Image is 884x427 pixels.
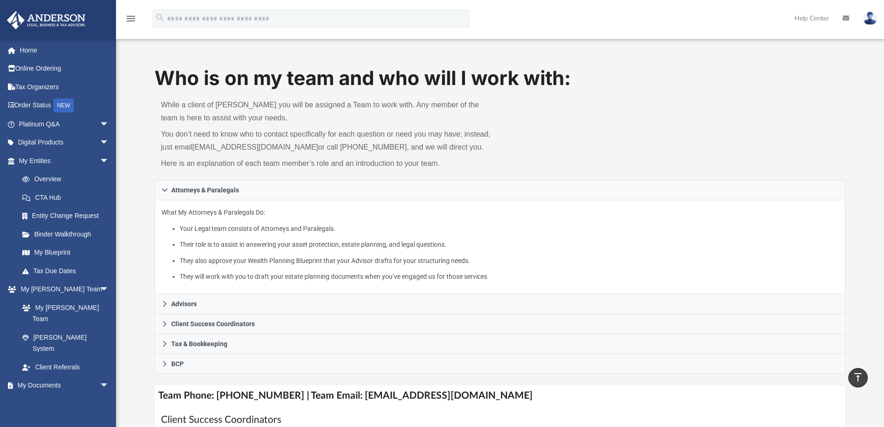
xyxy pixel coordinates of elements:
[125,18,136,24] a: menu
[6,280,118,299] a: My [PERSON_NAME] Teamarrow_drop_down
[155,354,846,374] a: BCP
[161,128,494,154] p: You don’t need to know who to contact specifically for each question or need you may have; instea...
[13,225,123,243] a: Binder Walkthrough
[171,301,197,307] span: Advisors
[13,358,118,376] a: Client Referrals
[13,328,118,358] a: [PERSON_NAME] System
[161,413,839,427] h1: Client Success Coordinators
[100,133,118,152] span: arrow_drop_down
[155,314,846,334] a: Client Success Coordinators
[13,262,123,280] a: Tax Due Dates
[863,12,877,25] img: User Pic
[13,170,123,189] a: Overview
[6,376,118,395] a: My Documentsarrow_drop_down
[171,321,255,327] span: Client Success Coordinators
[4,11,88,29] img: Anderson Advisors Platinum Portal
[6,59,123,78] a: Online Ordering
[171,341,227,347] span: Tax & Bookkeeping
[192,143,318,151] a: [EMAIL_ADDRESS][DOMAIN_NAME]
[171,187,239,193] span: Attorneys & Paralegals
[180,255,839,267] li: They also approve your Wealth Planning Blueprint that your Advisor drafts for your structuring ne...
[13,207,123,225] a: Entity Change Request
[100,115,118,134] span: arrow_drop_down
[6,133,123,152] a: Digital Productsarrow_drop_down
[6,78,123,96] a: Tax Organizers
[6,151,123,170] a: My Entitiesarrow_drop_down
[100,376,118,395] span: arrow_drop_down
[125,13,136,24] i: menu
[155,180,846,200] a: Attorneys & Paralegals
[161,99,494,125] p: While a client of [PERSON_NAME] you will be assigned a Team to work with. Any member of the team ...
[13,298,114,328] a: My [PERSON_NAME] Team
[155,65,846,92] h1: Who is on my team and who will I work with:
[13,188,123,207] a: CTA Hub
[155,200,846,295] div: Attorneys & Paralegals
[171,361,184,367] span: BCP
[13,394,114,413] a: Box
[180,271,839,282] li: They will work with you to draft your estate planning documents when you’ve engaged us for those ...
[155,334,846,354] a: Tax & Bookkeeping
[180,239,839,250] li: Their role is to assist in answering your asset protection, estate planning, and legal questions.
[161,207,839,282] p: What My Attorneys & Paralegals Do:
[848,368,868,388] a: vertical_align_top
[100,280,118,299] span: arrow_drop_down
[155,385,846,406] h4: Team Phone: [PHONE_NUMBER] | Team Email: [EMAIL_ADDRESS][DOMAIN_NAME]
[155,13,165,23] i: search
[6,115,123,133] a: Platinum Q&Aarrow_drop_down
[13,243,118,262] a: My Blueprint
[100,151,118,171] span: arrow_drop_down
[53,99,74,112] div: NEW
[155,294,846,314] a: Advisors
[852,372,864,383] i: vertical_align_top
[6,41,123,59] a: Home
[6,96,123,115] a: Order StatusNEW
[180,223,839,235] li: Your Legal team consists of Attorneys and Paralegals.
[161,157,494,170] p: Here is an explanation of each team member’s role and an introduction to your team.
